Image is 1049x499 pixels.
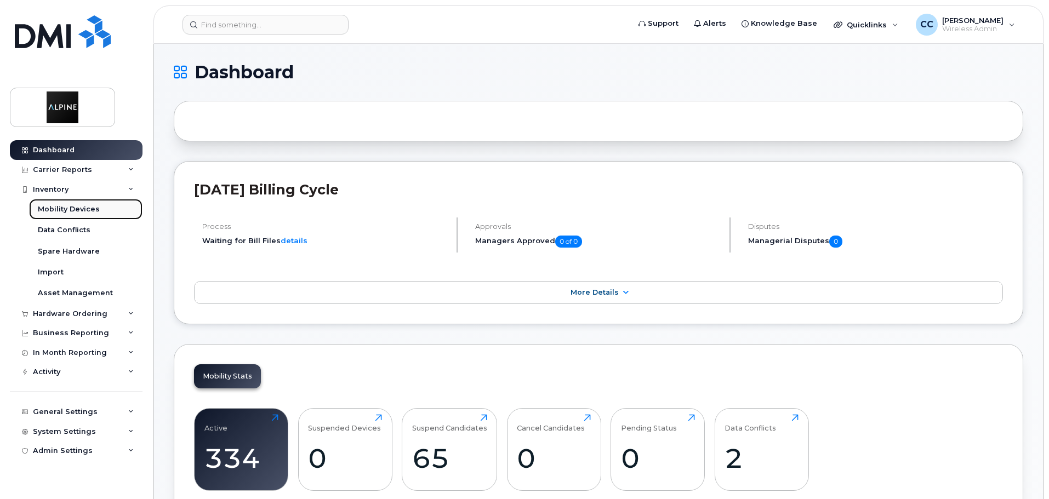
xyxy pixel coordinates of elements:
div: Data Conflicts [725,414,776,432]
span: More Details [571,288,619,296]
span: Dashboard [195,64,294,81]
a: Active334 [204,414,278,484]
h5: Managers Approved [475,236,720,248]
a: Suspend Candidates65 [412,414,487,484]
div: Pending Status [621,414,677,432]
div: 65 [412,442,487,474]
div: Cancel Candidates [517,414,585,432]
div: Active [204,414,227,432]
h2: [DATE] Billing Cycle [194,181,1003,198]
span: 0 of 0 [555,236,582,248]
a: Data Conflicts2 [725,414,799,484]
a: Cancel Candidates0 [517,414,591,484]
div: 0 [517,442,591,474]
a: Pending Status0 [621,414,695,484]
h4: Disputes [748,222,1003,231]
a: details [281,236,307,245]
div: 334 [204,442,278,474]
div: 2 [725,442,799,474]
span: 0 [829,236,842,248]
div: Suspend Candidates [412,414,487,432]
h5: Managerial Disputes [748,236,1003,248]
h4: Process [202,222,447,231]
div: Suspended Devices [308,414,381,432]
a: Suspended Devices0 [308,414,382,484]
div: 0 [621,442,695,474]
li: Waiting for Bill Files [202,236,447,246]
h4: Approvals [475,222,720,231]
div: 0 [308,442,382,474]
